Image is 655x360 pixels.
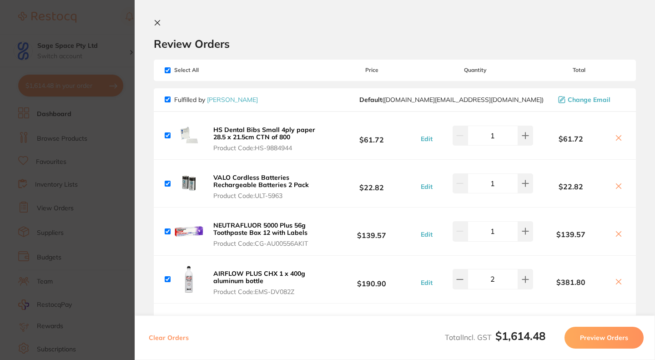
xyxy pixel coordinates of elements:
[418,230,435,238] button: Edit
[211,221,326,248] button: NEUTRAFLUOR 5000 Plus 56g Toothpaste Box 12 with Labels Product Code:CG-AU00556AKIT
[418,135,435,143] button: Edit
[146,327,191,349] button: Clear Orders
[418,183,435,191] button: Edit
[564,327,644,349] button: Preview Orders
[326,127,418,144] b: $61.72
[533,135,609,143] b: $61.72
[213,173,309,189] b: VALO Cordless Batteries Rechargeable Batteries 2 Pack
[154,37,636,51] h2: Review Orders
[533,67,625,73] span: Total
[207,96,258,104] a: [PERSON_NAME]
[326,175,418,192] b: $22.82
[211,173,326,200] button: VALO Cordless Batteries Rechargeable Batteries 2 Pack Product Code:ULT-5963
[213,240,323,247] span: Product Code: CG-AU00556AKIT
[213,126,315,141] b: HS Dental Bibs Small 4ply paper 28.5 x 21.5cm CTN of 800
[555,96,625,104] button: Change Email
[359,96,544,103] span: customer.care@henryschein.com.au
[495,329,545,343] b: $1,614.48
[213,192,323,199] span: Product Code: ULT-5963
[165,67,256,73] span: Select All
[568,96,610,103] span: Change Email
[533,278,609,286] b: $381.80
[326,271,418,288] b: $190.90
[445,333,545,342] span: Total Incl. GST
[418,279,435,287] button: Edit
[174,313,203,342] img: eTJ2YTY1dQ
[533,183,609,191] b: $22.82
[213,269,305,285] b: AIRFLOW PLUS CHX 1 x 400g aluminum bottle
[213,288,323,295] span: Product Code: EMS-DV082Z
[418,67,533,73] span: Quantity
[174,96,258,103] p: Fulfilled by
[211,269,326,296] button: AIRFLOW PLUS CHX 1 x 400g aluminum bottle Product Code:EMS-DV082Z
[174,265,203,294] img: OWJjZ2tvaw
[211,126,326,152] button: HS Dental Bibs Small 4ply paper 28.5 x 21.5cm CTN of 800 Product Code:HS-9884944
[359,96,382,104] b: Default
[213,144,323,152] span: Product Code: HS-9884944
[174,121,203,150] img: MDM5ZmxrbQ
[326,223,418,240] b: $139.57
[533,230,609,238] b: $139.57
[326,67,418,73] span: Price
[174,217,203,246] img: Y2g1Y3Qzdg
[213,221,307,237] b: NEUTRAFLUOR 5000 Plus 56g Toothpaste Box 12 with Labels
[174,169,203,198] img: d2dwc2o3Yw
